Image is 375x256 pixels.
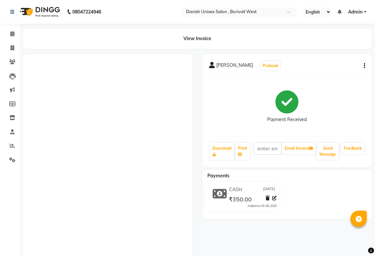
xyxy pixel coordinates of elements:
button: Send Message [317,143,339,160]
span: CASH [229,186,242,193]
span: Admin [348,9,363,15]
a: Print [235,143,250,160]
img: logo [17,3,62,21]
a: Download [210,143,234,160]
b: 08047224946 [72,3,101,21]
button: Email Invoice [282,143,316,154]
button: Prebook [261,61,280,70]
div: Payment Received [267,116,307,123]
div: View Invoice [23,29,372,49]
span: [PERSON_NAME] [216,62,253,71]
a: Feedback [341,143,364,154]
div: Added on 03-09-2025 [247,204,277,208]
iframe: chat widget [347,230,368,249]
span: Payments [207,173,229,179]
span: ₹350.00 [229,195,252,205]
input: enter email [253,142,282,155]
span: [DATE] [263,186,275,193]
